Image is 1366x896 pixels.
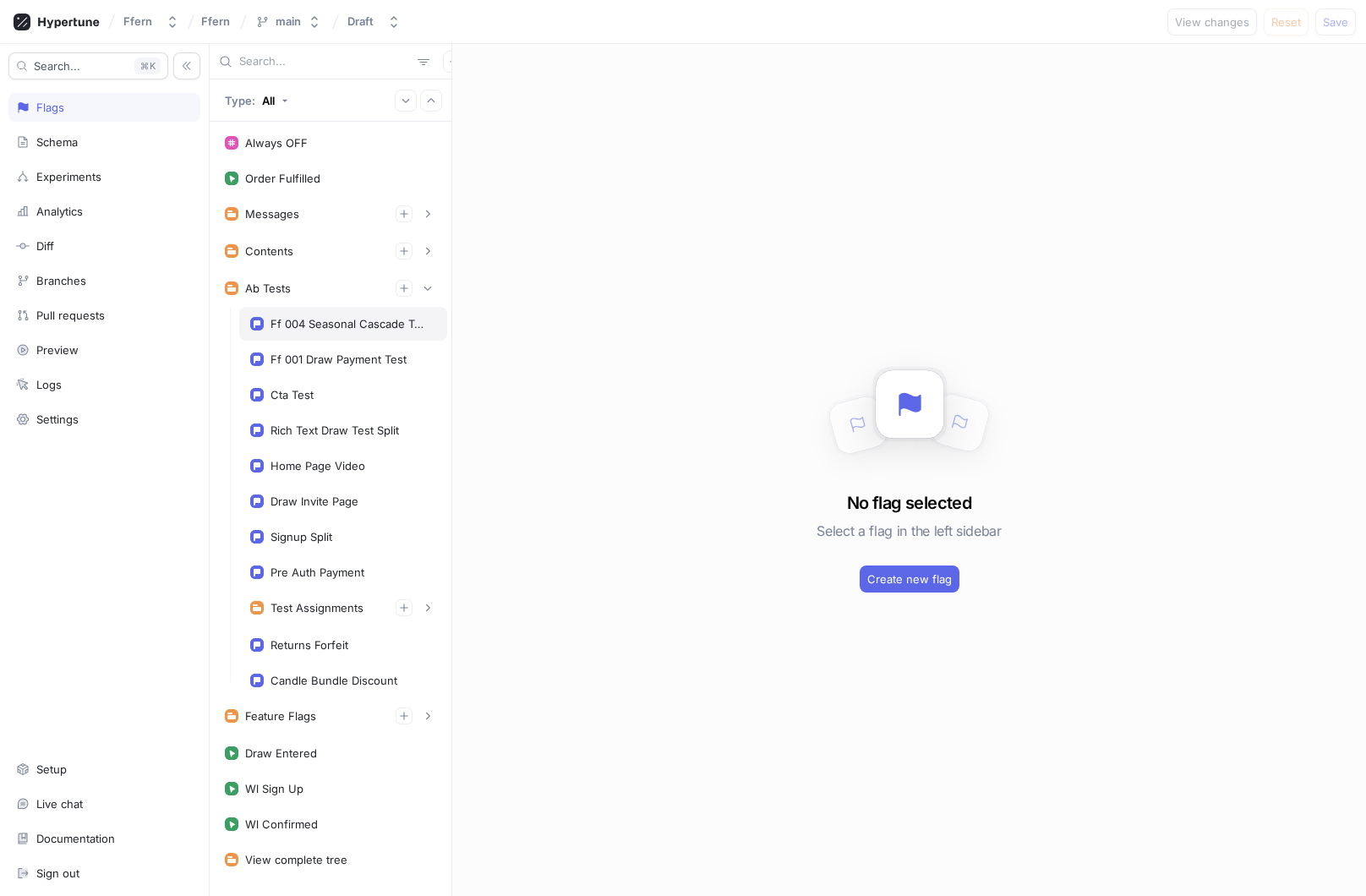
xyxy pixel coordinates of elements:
[134,57,161,74] div: K
[117,8,186,36] button: Ffern
[1264,8,1309,36] button: Reset
[245,782,303,795] div: Wl Sign Up
[270,494,358,508] div: Draw Invite Page
[245,244,293,258] div: Contents
[36,412,79,426] div: Settings
[239,53,411,70] input: Search...
[36,274,86,287] div: Branches
[347,14,374,29] div: Draft
[270,388,314,402] div: Cta Test
[395,90,417,112] button: Expand all
[36,205,83,218] div: Analytics
[123,14,152,29] div: Ffern
[36,170,101,183] div: Experiments
[270,674,397,687] div: Candle Bundle Discount
[245,709,316,723] div: Feature Flags
[36,343,79,357] div: Preview
[270,530,332,544] div: Signup Split
[36,239,54,253] div: Diff
[1167,8,1257,36] button: View changes
[867,574,952,584] span: Create new flag
[245,172,320,185] div: Order Fulfilled
[245,853,347,866] div: View complete tree
[8,52,168,79] button: Search...K
[36,135,78,149] div: Schema
[225,94,255,107] p: Type:
[270,638,348,652] div: Returns Forfeit
[262,94,275,107] div: All
[270,317,429,331] div: Ff 004 Seasonal Cascade Test
[1315,8,1356,36] button: Save
[1175,17,1249,27] span: View changes
[245,207,299,221] div: Messages
[270,565,364,579] div: Pre Auth Payment
[36,762,67,776] div: Setup
[1271,17,1301,27] span: Reset
[34,61,80,71] span: Search...
[245,817,318,831] div: Wl Confirmed
[201,15,230,27] span: Ffern
[270,423,399,437] div: Rich Text Draw Test Split
[1323,17,1348,27] span: Save
[249,8,328,36] button: main
[219,85,294,115] button: Type: All
[270,601,363,615] div: Test Assignments
[36,378,62,391] div: Logs
[36,832,115,845] div: Documentation
[276,14,301,29] div: main
[8,824,200,853] a: Documentation
[245,281,291,295] div: Ab Tests
[341,8,407,36] button: Draft
[245,746,317,760] div: Draw Entered
[36,866,79,880] div: Sign out
[860,565,959,593] button: Create new flag
[245,136,308,150] div: Always OFF
[36,309,105,322] div: Pull requests
[847,490,971,516] h3: No flag selected
[270,459,365,473] div: Home Page Video
[817,516,1001,546] h5: Select a flag in the left sidebar
[36,101,64,114] div: Flags
[270,352,407,366] div: Ff 001 Draw Payment Test
[420,90,442,112] button: Collapse all
[36,797,83,811] div: Live chat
